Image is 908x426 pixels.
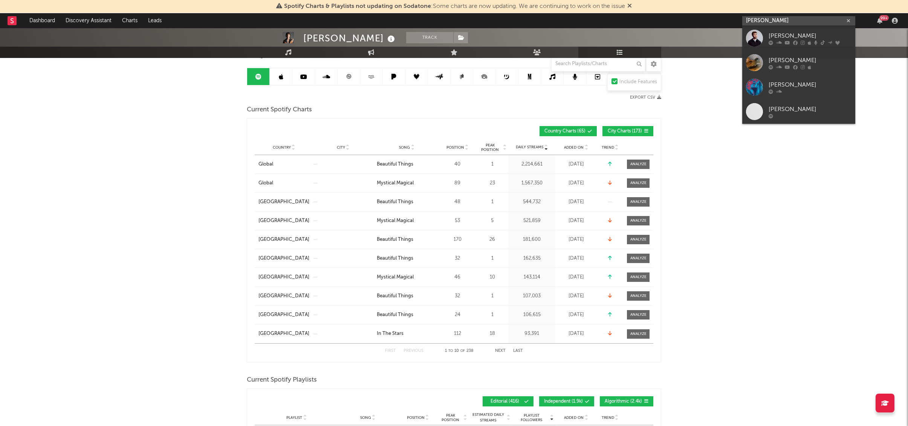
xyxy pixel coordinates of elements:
[440,236,474,243] div: 170
[600,396,653,406] button: Algorithmic(2.4k)
[510,255,553,262] div: 162,635
[510,161,553,168] div: 2,214,661
[258,236,309,243] a: [GEOGRAPHIC_DATA]
[258,161,273,168] div: Global
[742,75,855,99] a: [PERSON_NAME]
[557,292,595,300] div: [DATE]
[557,217,595,225] div: [DATE]
[377,236,413,243] div: Beautiful Things
[284,3,625,9] span: : Some charts are now updating. We are continuing to work on the issue
[544,129,585,134] span: Country Charts ( 65 )
[448,349,453,353] span: to
[24,13,60,28] a: Dashboard
[377,217,437,225] a: Mystical Magical
[377,255,437,262] a: Beautiful Things
[557,161,595,168] div: [DATE]
[337,145,345,150] span: City
[440,330,474,338] div: 112
[377,180,414,187] div: Mystical Magical
[510,180,553,187] div: 1,567,350
[404,349,423,353] button: Previous
[258,330,309,338] a: [GEOGRAPHIC_DATA]
[879,15,889,21] div: 99 +
[564,145,584,150] span: Added On
[440,311,474,319] div: 24
[602,126,653,136] button: City Charts(173)
[742,26,855,50] a: [PERSON_NAME]
[460,349,465,353] span: of
[446,145,464,150] span: Position
[273,145,291,150] span: Country
[478,311,506,319] div: 1
[258,274,309,281] a: [GEOGRAPHIC_DATA]
[60,13,117,28] a: Discovery Assistant
[769,56,851,65] div: [PERSON_NAME]
[377,217,414,225] div: Mystical Magical
[471,412,506,423] span: Estimated Daily Streams
[377,161,413,168] div: Beautiful Things
[557,198,595,206] div: [DATE]
[557,330,595,338] div: [DATE]
[483,396,533,406] button: Editorial(416)
[557,274,595,281] div: [DATE]
[377,274,437,281] a: Mystical Magical
[488,399,522,404] span: Editorial ( 416 )
[439,347,480,356] div: 1 10 238
[478,330,506,338] div: 18
[440,292,474,300] div: 32
[440,161,474,168] div: 40
[440,255,474,262] div: 32
[377,255,413,262] div: Beautiful Things
[544,399,583,404] span: Independent ( 1.9k )
[602,415,614,420] span: Trend
[478,274,506,281] div: 10
[769,80,851,89] div: [PERSON_NAME]
[258,292,309,300] a: [GEOGRAPHIC_DATA]
[557,255,595,262] div: [DATE]
[557,236,595,243] div: [DATE]
[478,161,506,168] div: 1
[377,180,437,187] a: Mystical Magical
[630,95,661,100] button: Export CSV
[602,145,614,150] span: Trend
[478,217,506,225] div: 5
[510,198,553,206] div: 544,732
[440,180,474,187] div: 89
[478,143,502,152] span: Peak Position
[377,292,437,300] a: Beautiful Things
[377,198,437,206] a: Beautiful Things
[440,198,474,206] div: 48
[406,32,453,43] button: Track
[284,3,431,9] span: Spotify Charts & Playlists not updating on Sodatone
[564,415,584,420] span: Added On
[877,18,882,24] button: 99+
[478,180,506,187] div: 23
[407,415,425,420] span: Position
[478,198,506,206] div: 1
[258,217,309,225] a: [GEOGRAPHIC_DATA]
[440,217,474,225] div: 53
[377,330,404,338] div: In The Stars
[286,415,302,420] span: Playlist
[513,349,523,353] button: Last
[627,3,632,9] span: Dismiss
[557,311,595,319] div: [DATE]
[540,126,597,136] button: Country Charts(65)
[551,56,645,72] input: Search Playlists/Charts
[247,49,318,58] span: Playlists/Charts
[303,32,397,44] div: [PERSON_NAME]
[495,349,506,353] button: Next
[377,198,413,206] div: Beautiful Things
[516,145,543,150] span: Daily Streams
[377,311,437,319] a: Beautiful Things
[258,198,309,206] div: [GEOGRAPHIC_DATA]
[258,255,309,262] div: [GEOGRAPHIC_DATA]
[377,311,413,319] div: Beautiful Things
[769,31,851,40] div: [PERSON_NAME]
[377,274,414,281] div: Mystical Magical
